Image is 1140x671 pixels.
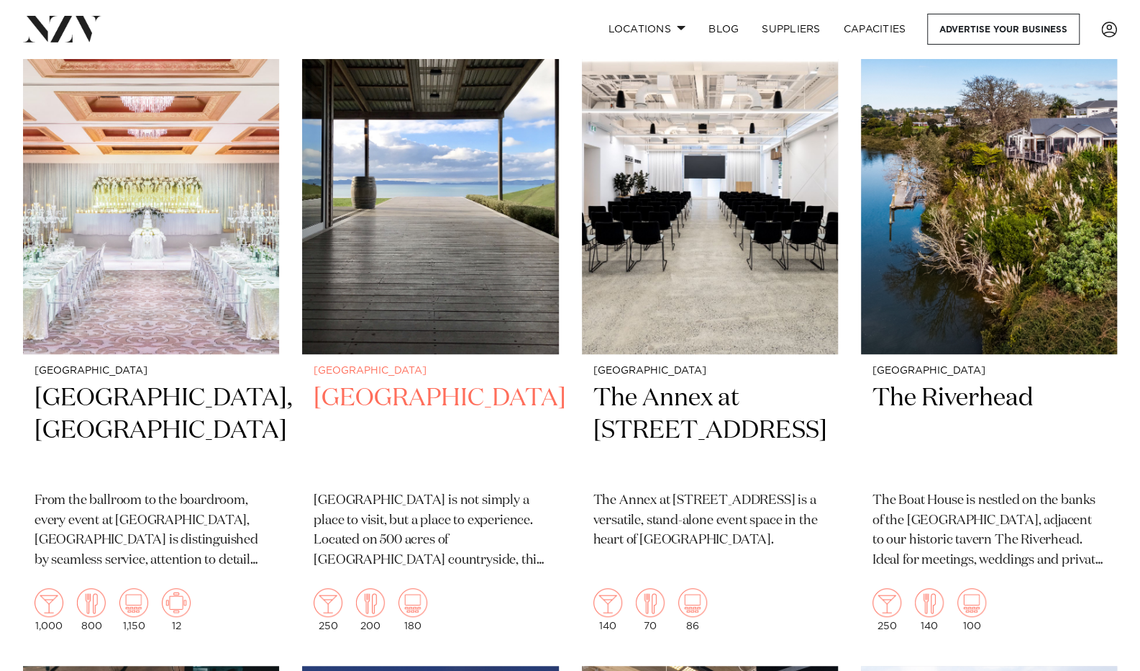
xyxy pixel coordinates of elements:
[957,588,986,631] div: 100
[678,588,707,631] div: 86
[119,588,148,617] img: theatre.png
[750,14,831,45] a: SUPPLIERS
[162,588,191,631] div: 12
[872,491,1105,572] p: The Boat House is nestled on the banks of the [GEOGRAPHIC_DATA], adjacent to our historic tavern ...
[872,588,901,617] img: cocktail.png
[927,14,1080,45] a: Advertise your business
[35,491,268,572] p: From the ballroom to the boardroom, every event at [GEOGRAPHIC_DATA], [GEOGRAPHIC_DATA] is distin...
[35,588,63,631] div: 1,000
[119,588,148,631] div: 1,150
[23,10,279,643] a: [GEOGRAPHIC_DATA] [GEOGRAPHIC_DATA], [GEOGRAPHIC_DATA] From the ballroom to the boardroom, every ...
[861,10,1117,643] a: [GEOGRAPHIC_DATA] The Riverhead The Boat House is nestled on the banks of the [GEOGRAPHIC_DATA], ...
[593,491,826,551] p: The Annex at [STREET_ADDRESS] is a versatile, stand-alone event space in the heart of [GEOGRAPHIC...
[636,588,665,617] img: dining.png
[314,382,547,479] h2: [GEOGRAPHIC_DATA]
[23,16,101,42] img: nzv-logo.png
[915,588,944,631] div: 140
[582,10,838,643] a: [GEOGRAPHIC_DATA] The Annex at [STREET_ADDRESS] The Annex at [STREET_ADDRESS] is a versatile, sta...
[77,588,106,617] img: dining.png
[593,366,826,377] small: [GEOGRAPHIC_DATA]
[832,14,918,45] a: Capacities
[398,588,427,631] div: 180
[77,588,106,631] div: 800
[915,588,944,617] img: dining.png
[35,366,268,377] small: [GEOGRAPHIC_DATA]
[678,588,707,617] img: theatre.png
[356,588,385,631] div: 200
[314,366,547,377] small: [GEOGRAPHIC_DATA]
[697,14,750,45] a: BLOG
[593,588,622,617] img: cocktail.png
[636,588,665,631] div: 70
[596,14,697,45] a: Locations
[314,588,342,617] img: cocktail.png
[314,588,342,631] div: 250
[957,588,986,617] img: theatre.png
[35,382,268,479] h2: [GEOGRAPHIC_DATA], [GEOGRAPHIC_DATA]
[356,588,385,617] img: dining.png
[162,588,191,617] img: meeting.png
[872,382,1105,479] h2: The Riverhead
[398,588,427,617] img: theatre.png
[872,366,1105,377] small: [GEOGRAPHIC_DATA]
[593,588,622,631] div: 140
[302,10,558,643] a: [GEOGRAPHIC_DATA] [GEOGRAPHIC_DATA] [GEOGRAPHIC_DATA] is not simply a place to visit, but a place...
[314,491,547,572] p: [GEOGRAPHIC_DATA] is not simply a place to visit, but a place to experience. Located on 500 acres...
[872,588,901,631] div: 250
[35,588,63,617] img: cocktail.png
[593,382,826,479] h2: The Annex at [STREET_ADDRESS]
